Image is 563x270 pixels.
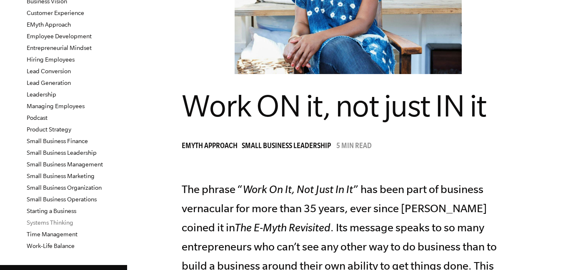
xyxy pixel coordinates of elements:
[27,231,78,238] a: Time Management
[27,79,71,86] a: Lead Generation
[27,196,97,203] a: Small Business Operations
[27,103,85,109] a: Managing Employees
[27,243,75,249] a: Work-Life Balance
[27,161,103,168] a: Small Business Management
[182,143,238,151] span: EMyth Approach
[182,143,242,151] a: EMyth Approach
[27,91,56,98] a: Leadership
[27,184,102,191] a: Small Business Organization
[242,143,335,151] a: Small Business Leadership
[27,45,92,51] a: Entrepreneurial Mindset
[27,138,88,144] a: Small Business Finance
[27,173,95,179] a: Small Business Marketing
[27,114,48,121] a: Podcast
[235,221,330,233] i: The E-Myth Revisited
[27,126,71,133] a: Product Strategy
[243,183,353,195] i: Work On It, Not Just In It
[27,68,71,74] a: Lead Conversion
[27,10,84,16] a: Customer Experience
[27,56,75,63] a: Hiring Employees
[182,89,486,123] span: Work ON it, not just IN it
[242,143,331,151] span: Small Business Leadership
[336,143,372,151] p: 5 min read
[27,149,97,156] a: Small Business Leadership
[27,219,73,226] a: Systems Thinking
[521,230,563,270] iframe: Chat Widget
[27,33,92,40] a: Employee Development
[27,21,71,28] a: EMyth Approach
[27,208,76,214] a: Starting a Business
